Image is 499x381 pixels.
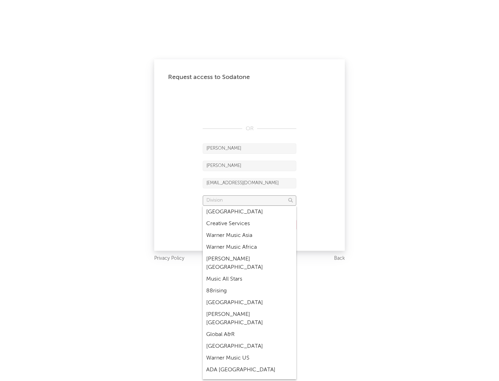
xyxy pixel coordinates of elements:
[203,230,296,241] div: Warner Music Asia
[203,241,296,253] div: Warner Music Africa
[203,218,296,230] div: Creative Services
[203,178,296,188] input: Email
[203,125,296,133] div: OR
[203,364,296,376] div: ADA [GEOGRAPHIC_DATA]
[203,285,296,297] div: 88rising
[203,195,296,206] input: Division
[203,297,296,309] div: [GEOGRAPHIC_DATA]
[203,253,296,273] div: [PERSON_NAME] [GEOGRAPHIC_DATA]
[203,161,296,171] input: Last Name
[203,329,296,340] div: Global A&R
[168,73,331,81] div: Request access to Sodatone
[203,206,296,218] div: [GEOGRAPHIC_DATA]
[203,273,296,285] div: Music All Stars
[203,352,296,364] div: Warner Music US
[203,340,296,352] div: [GEOGRAPHIC_DATA]
[334,254,345,263] a: Back
[203,143,296,154] input: First Name
[154,254,184,263] a: Privacy Policy
[203,309,296,329] div: [PERSON_NAME] [GEOGRAPHIC_DATA]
